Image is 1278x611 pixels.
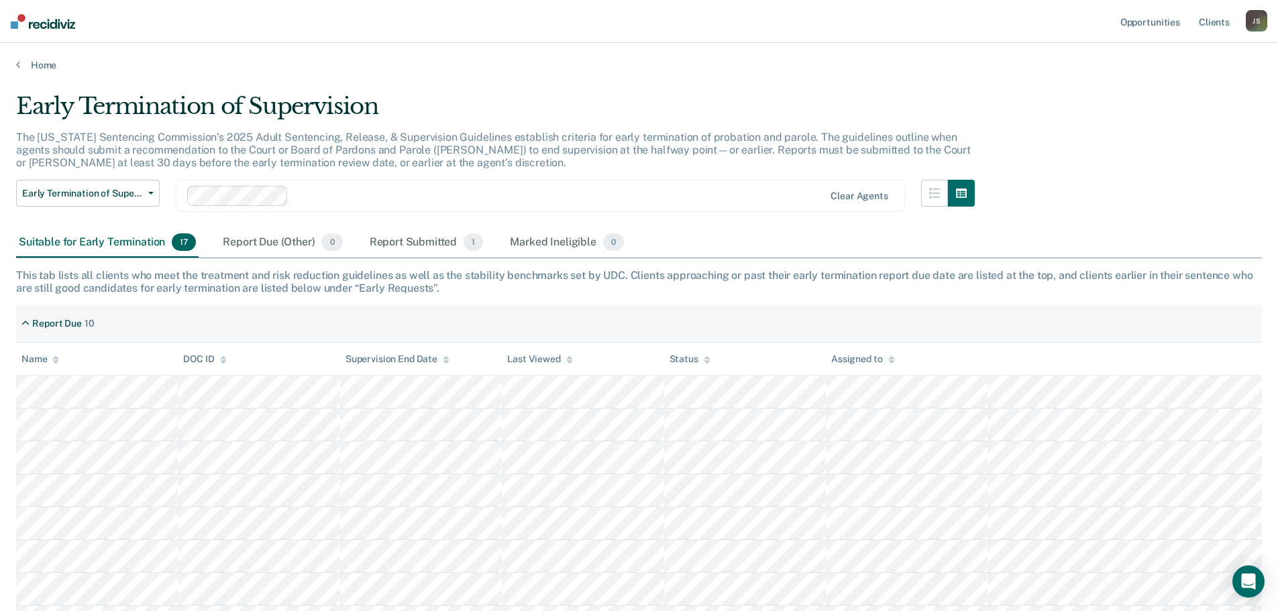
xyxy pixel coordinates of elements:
[345,353,449,365] div: Supervision End Date
[507,353,572,365] div: Last Viewed
[670,353,710,365] div: Status
[85,318,95,329] div: 10
[22,188,143,199] span: Early Termination of Supervision
[507,228,627,258] div: Marked Ineligible0
[16,269,1262,294] div: This tab lists all clients who meet the treatment and risk reduction guidelines as well as the st...
[1246,10,1267,32] button: JS
[172,233,196,251] span: 17
[367,228,486,258] div: Report Submitted1
[1232,565,1265,598] div: Open Intercom Messenger
[321,233,342,251] span: 0
[16,313,100,335] div: Report Due10
[831,190,888,202] div: Clear agents
[16,59,1262,71] a: Home
[220,228,345,258] div: Report Due (Other)0
[16,228,199,258] div: Suitable for Early Termination17
[464,233,483,251] span: 1
[16,131,971,169] p: The [US_STATE] Sentencing Commission’s 2025 Adult Sentencing, Release, & Supervision Guidelines e...
[16,180,160,207] button: Early Termination of Supervision
[11,14,75,29] img: Recidiviz
[16,93,975,131] div: Early Termination of Supervision
[32,318,82,329] div: Report Due
[183,353,226,365] div: DOC ID
[603,233,624,251] span: 0
[831,353,894,365] div: Assigned to
[1246,10,1267,32] div: J S
[21,353,59,365] div: Name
